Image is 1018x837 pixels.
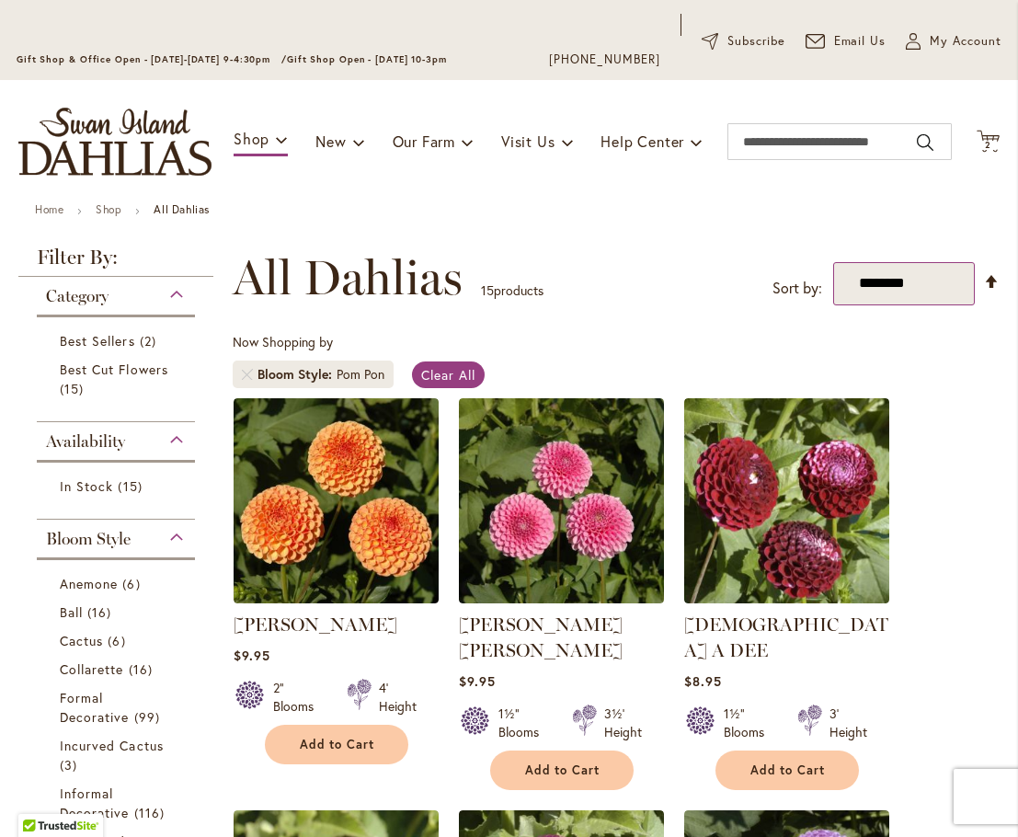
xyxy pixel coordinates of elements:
span: My Account [930,32,1001,51]
span: Category [46,286,109,306]
a: Collarette 16 [60,659,177,679]
span: Collarette [60,660,124,678]
div: 3' Height [829,705,867,741]
iframe: Launch Accessibility Center [14,772,65,823]
a: store logo [18,108,212,176]
span: 15 [118,476,146,496]
span: Subscribe [727,32,785,51]
a: CHICK A DEE [684,590,889,607]
p: products [481,276,543,305]
a: [PERSON_NAME] [PERSON_NAME] [459,613,623,661]
a: BETTY ANNE [459,590,664,607]
span: 2 [985,139,991,151]
a: Shop [96,202,121,216]
span: Gift Shop Open - [DATE] 10-3pm [287,53,447,65]
div: 4' Height [379,679,417,716]
span: Add to Cart [525,762,601,778]
span: Visit Us [501,132,555,151]
a: Best Sellers [60,331,177,350]
button: Add to Cart [265,725,408,764]
span: Clear All [421,366,475,384]
span: Help Center [601,132,684,151]
div: 1½" Blooms [724,705,775,741]
span: 6 [108,631,130,650]
img: BETTY ANNE [459,398,664,603]
span: $8.95 [684,672,722,690]
span: In Stock [60,477,113,495]
a: Home [35,202,63,216]
span: $9.95 [234,647,270,664]
span: Add to Cart [300,737,375,752]
span: Best Sellers [60,332,135,350]
span: Now Shopping by [233,333,333,350]
a: [PHONE_NUMBER] [549,51,660,69]
a: Incurved Cactus 3 [60,736,177,774]
span: Shop [234,129,269,148]
img: AMBER QUEEN [234,398,439,603]
span: New [315,132,346,151]
div: 3½' Height [604,705,642,741]
span: 16 [129,659,157,679]
span: All Dahlias [233,250,463,305]
span: 116 [134,803,169,822]
a: Informal Decorative 116 [60,784,177,822]
div: 1½" Blooms [498,705,550,741]
a: [PERSON_NAME] [234,613,397,636]
strong: Filter By: [18,247,213,277]
strong: All Dahlias [154,202,210,216]
span: 15 [481,281,494,299]
span: Our Farm [393,132,455,151]
img: CHICK A DEE [684,398,889,603]
a: Cactus 6 [60,631,177,650]
a: Remove Bloom Style Pom Pon [242,369,253,380]
span: Email Us [834,32,886,51]
button: 2 [977,130,1000,155]
span: 16 [87,602,116,622]
a: Formal Decorative 99 [60,688,177,727]
span: Incurved Cactus [60,737,164,754]
a: Email Us [806,32,886,51]
span: 15 [60,379,88,398]
button: Add to Cart [490,751,634,790]
span: 3 [60,755,82,774]
span: 6 [122,574,144,593]
label: Sort by: [772,271,822,305]
span: Anemone [60,575,118,592]
button: My Account [906,32,1001,51]
span: Bloom Style [257,365,337,384]
a: AMBER QUEEN [234,590,439,607]
span: Ball [60,603,83,621]
span: 2 [140,331,161,350]
a: Subscribe [702,32,785,51]
button: Add to Cart [715,751,859,790]
a: [DEMOGRAPHIC_DATA] A DEE [684,613,888,661]
a: Anemone 6 [60,574,177,593]
span: Bloom Style [46,529,131,549]
span: Add to Cart [750,762,826,778]
span: $9.95 [459,672,496,690]
span: Informal Decorative [60,785,130,821]
span: 99 [134,707,165,727]
span: Availability [46,431,125,452]
a: Clear All [412,361,485,388]
span: Best Cut Flowers [60,361,168,378]
span: Gift Shop & Office Open - [DATE]-[DATE] 9-4:30pm / [17,53,287,65]
a: Ball 16 [60,602,177,622]
div: Pom Pon [337,365,384,384]
span: Cactus [60,632,103,649]
span: Formal Decorative [60,689,130,726]
a: Best Cut Flowers [60,360,177,398]
a: In Stock 15 [60,476,177,496]
div: 2" Blooms [273,679,325,716]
